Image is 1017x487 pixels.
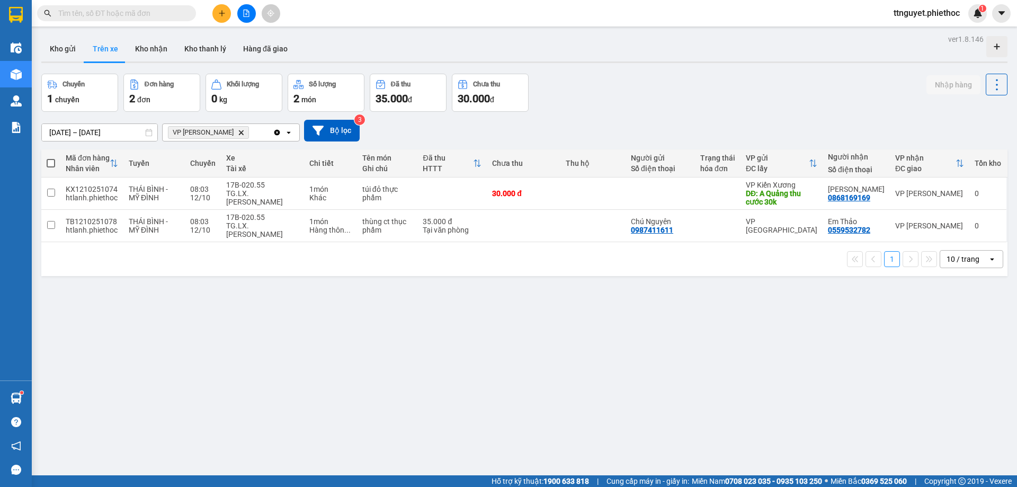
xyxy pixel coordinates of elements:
[884,251,900,267] button: 1
[129,217,168,234] span: THÁI BÌNH - MỸ ĐÌNH
[9,7,23,23] img: logo-vxr
[237,4,256,23] button: file-add
[631,154,690,162] div: Người gửi
[11,69,22,80] img: warehouse-icon
[975,222,1001,230] div: 0
[354,114,365,125] sup: 3
[176,36,235,61] button: Kho thanh lý
[376,92,408,105] span: 35.000
[725,477,822,485] strong: 0708 023 035 - 0935 103 250
[408,95,412,104] span: đ
[123,74,200,112] button: Đơn hàng2đơn
[284,128,293,137] svg: open
[543,477,589,485] strong: 1900 633 818
[41,36,84,61] button: Kho gửi
[741,149,823,178] th: Toggle SortBy
[288,74,364,112] button: Số lượng2món
[986,36,1007,57] div: Tạo kho hàng mới
[11,95,22,107] img: warehouse-icon
[84,36,127,61] button: Trên xe
[190,185,216,193] div: 08:03
[267,10,274,17] span: aim
[137,95,150,104] span: đơn
[11,465,21,475] span: message
[988,255,996,263] svg: open
[746,189,817,206] div: DĐ: A Quảng thu cước 30k
[60,149,123,178] th: Toggle SortBy
[212,4,231,23] button: plus
[831,475,907,487] span: Miền Bắc
[309,159,352,167] div: Chi tiết
[129,92,135,105] span: 2
[11,441,21,451] span: notification
[129,185,168,202] span: THÁI BÌNH - MỸ ĐÌNH
[42,124,157,141] input: Select a date range.
[885,6,968,20] span: ttnguyet.phiethoc
[700,154,735,162] div: Trạng thái
[273,128,281,137] svg: Clear all
[890,149,969,178] th: Toggle SortBy
[344,226,351,234] span: ...
[915,475,916,487] span: |
[631,164,690,173] div: Số điện thoại
[262,4,280,23] button: aim
[362,154,413,162] div: Tên món
[362,164,413,173] div: Ghi chú
[11,42,22,54] img: warehouse-icon
[309,81,336,88] div: Số lượng
[895,222,964,230] div: VP [PERSON_NAME]
[492,475,589,487] span: Hỗ trợ kỹ thuật:
[11,122,22,133] img: solution-icon
[452,74,529,112] button: Chưa thu30.000đ
[423,226,481,234] div: Tại văn phòng
[218,10,226,17] span: plus
[309,185,352,193] div: 1 món
[309,217,352,226] div: 1 món
[168,126,249,139] span: VP Nguyễn Xiển, close by backspace
[66,226,118,234] div: htlanh.phiethoc
[631,226,673,234] div: 0987411611
[66,154,110,162] div: Mã đơn hàng
[423,154,473,162] div: Đã thu
[692,475,822,487] span: Miền Nam
[597,475,599,487] span: |
[997,8,1006,18] span: caret-down
[980,5,984,12] span: 1
[58,7,183,19] input: Tìm tên, số ĐT hoặc mã đơn
[20,391,23,394] sup: 1
[700,164,735,173] div: hóa đơn
[145,81,174,88] div: Đơn hàng
[66,193,118,202] div: htlanh.phiethoc
[926,75,980,94] button: Nhập hàng
[41,74,118,112] button: Chuyến1chuyến
[66,164,110,173] div: Nhân viên
[975,159,1001,167] div: Tồn kho
[190,217,216,226] div: 08:03
[746,154,809,162] div: VP gửi
[861,477,907,485] strong: 0369 525 060
[631,217,690,226] div: Chú Nguyên
[66,185,118,193] div: KX1210251074
[219,95,227,104] span: kg
[301,95,316,104] span: món
[127,36,176,61] button: Kho nhận
[226,189,299,206] div: TG.LX.[PERSON_NAME]
[304,120,360,141] button: Bộ lọc
[958,477,966,485] span: copyright
[362,217,413,234] div: thùng ct thục phẩm
[226,154,299,162] div: Xe
[226,213,299,222] div: 17B-020.55
[417,149,487,178] th: Toggle SortBy
[63,81,85,88] div: Chuyến
[190,193,216,202] div: 12/10
[828,226,870,234] div: 0559532782
[947,254,979,264] div: 10 / trang
[235,36,296,61] button: Hàng đã giao
[11,393,22,404] img: warehouse-icon
[362,185,413,202] div: túi đỏ thực phẩm
[492,159,555,167] div: Chưa thu
[423,217,481,226] div: 35.000 đ
[391,81,411,88] div: Đã thu
[473,81,500,88] div: Chưa thu
[992,4,1011,23] button: caret-down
